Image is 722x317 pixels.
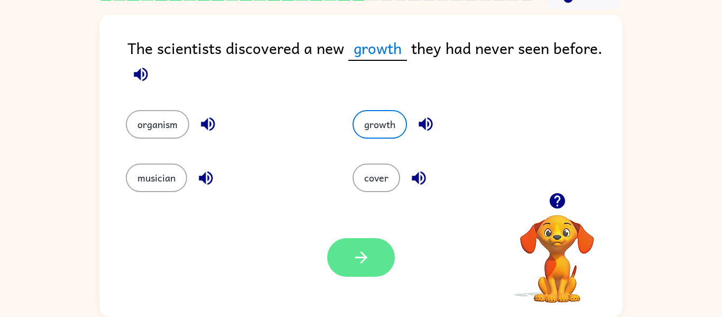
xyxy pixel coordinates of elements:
button: musician [126,164,187,192]
span: growth [348,36,407,61]
video: Your browser must support playing .mp4 files to use Literably. Please try using another browser. [504,198,610,304]
button: growth [353,110,407,139]
button: organism [126,110,189,139]
div: The scientists discovered a new they had never seen before. [127,36,623,89]
button: cover [353,164,400,192]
